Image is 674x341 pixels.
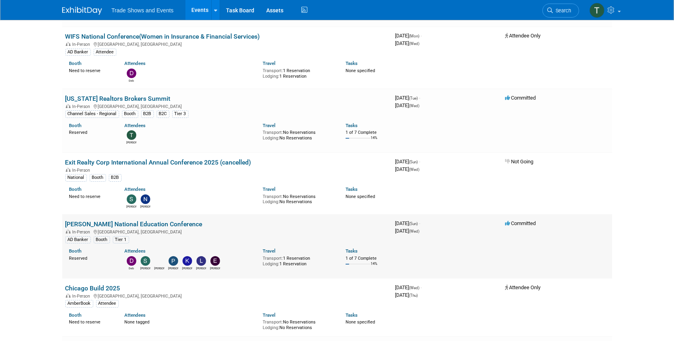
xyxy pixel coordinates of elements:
span: (Wed) [409,286,420,290]
div: B2B [109,174,122,181]
img: Erin McCloskey [210,256,220,266]
span: Transport: [263,256,283,261]
img: Deb Leadbetter [127,256,136,266]
span: Lodging: [263,16,279,21]
span: (Mon) [409,34,420,38]
span: Transport: [263,130,283,135]
div: Tier 3 [172,110,189,118]
div: No Reservations No Reservations [263,192,334,205]
img: Nate McCombs [141,194,150,204]
span: (Tue) [409,96,418,100]
span: None specified [346,194,375,199]
a: Booth [69,312,82,318]
a: Booth [69,61,82,66]
a: Attendees [124,123,145,128]
span: (Sun) [409,160,418,164]
a: Attendees [124,61,145,66]
div: B2C [157,110,169,118]
span: Transport: [263,194,283,199]
img: Steven Wechselberger [141,256,150,266]
span: Committed [505,220,536,226]
img: Tiff Wagner [590,3,605,18]
div: Booth [94,236,110,243]
span: Lodging: [263,135,279,141]
img: In-Person Event [66,42,71,46]
a: Booth [69,248,82,254]
span: Committed [505,95,536,101]
a: Chicago Build 2025 [65,284,120,292]
div: National [65,174,87,181]
div: Steven Wechselberger [140,266,150,270]
img: Laurie Coe [197,256,206,266]
span: - [419,159,421,165]
div: Need to reserve [69,67,113,74]
span: Lodging: [263,74,279,79]
div: Booth [90,174,106,181]
img: ExhibitDay [62,7,102,15]
div: No Reservations No Reservations [263,318,334,330]
span: - [421,33,422,39]
span: [DATE] [395,102,420,108]
div: [GEOGRAPHIC_DATA], [GEOGRAPHIC_DATA] [65,292,389,299]
div: Pam Reihs [168,266,178,270]
div: [GEOGRAPHIC_DATA], [GEOGRAPHIC_DATA] [65,103,389,109]
span: Lodging: [263,325,279,330]
div: Channel Sales - Regional [65,110,119,118]
span: Trade Shows and Events [112,7,174,14]
div: Need to reserve [69,318,113,325]
div: 1 of 7 Complete [346,130,389,135]
span: (Sun) [409,221,418,226]
span: In-Person [73,168,93,173]
img: Pam Reihs [169,256,178,266]
div: Kimberly Flewelling [182,266,192,270]
img: Simona Daneshfar [127,194,136,204]
img: In-Person Event [66,168,71,172]
div: 1 Reservation 1 Reservation [263,254,334,267]
span: [DATE] [395,40,420,46]
div: Need to reserve [69,192,113,200]
span: Not Going [505,159,534,165]
a: Travel [263,312,275,318]
img: Nick McCoy [155,256,164,266]
a: Travel [263,248,275,254]
span: [DATE] [395,159,421,165]
img: Kimberly Flewelling [183,256,192,266]
span: Attendee Only [505,33,541,39]
a: Attendees [124,312,145,318]
span: [DATE] [395,220,421,226]
img: Thomas Horrell [127,130,136,140]
span: [DATE] [395,95,421,101]
span: Lodging: [263,199,279,204]
span: [DATE] [395,33,422,39]
span: Search [553,8,572,14]
a: Booth [69,123,82,128]
a: Tasks [346,186,358,192]
div: AD Banker [65,236,91,243]
div: Attendee [96,300,119,307]
span: In-Person [73,42,93,47]
img: In-Person Event [66,104,71,108]
span: Transport: [263,68,283,73]
span: In-Person [73,229,93,235]
a: Attendees [124,186,145,192]
span: [DATE] [395,228,420,234]
a: Tasks [346,248,358,254]
div: Nick McCoy [154,266,164,270]
span: None specified [346,319,375,325]
a: [PERSON_NAME] National Education Conference [65,220,202,228]
span: (Wed) [409,104,420,108]
a: Tasks [346,312,358,318]
div: [GEOGRAPHIC_DATA], [GEOGRAPHIC_DATA] [65,41,389,47]
a: WIFS National Conference(Women in Insurance & Financial Services) [65,33,260,40]
div: Tier 1 [113,236,129,243]
a: Tasks [346,61,358,66]
span: In-Person [73,294,93,299]
div: B2B [141,110,154,118]
span: None specified [346,68,375,73]
div: AD Banker [65,49,91,56]
div: Reserved [69,254,113,261]
a: Booth [69,186,82,192]
div: AmberBook [65,300,93,307]
div: Attendee [94,49,116,56]
div: Booth [122,110,138,118]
